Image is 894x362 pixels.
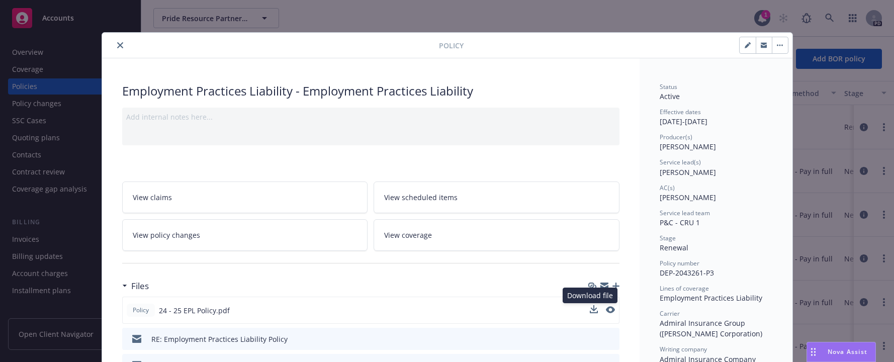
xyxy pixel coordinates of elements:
div: Drag to move [807,342,820,361]
div: Files [122,280,149,293]
span: View scheduled items [384,192,458,203]
span: View coverage [384,230,432,240]
span: Policy number [660,259,699,267]
span: Active [660,92,680,101]
button: download file [590,334,598,344]
h3: Files [131,280,149,293]
button: download file [590,305,598,313]
span: Service lead(s) [660,158,701,166]
button: Nova Assist [807,342,876,362]
span: Carrier [660,309,680,318]
span: Nova Assist [828,347,867,356]
span: 24 - 25 EPL Policy.pdf [159,305,230,316]
button: close [114,39,126,51]
a: View claims [122,182,368,213]
span: AC(s) [660,184,675,192]
span: Renewal [660,243,688,252]
span: P&C - CRU 1 [660,218,700,227]
button: preview file [606,334,615,344]
button: preview file [606,306,615,313]
span: View policy changes [133,230,200,240]
span: Producer(s) [660,133,692,141]
div: [DATE] - [DATE] [660,108,772,127]
span: Writing company [660,345,707,353]
span: Service lead team [660,209,710,217]
div: Employment Practices Liability - Employment Practices Liability [122,82,619,100]
span: Effective dates [660,108,701,116]
span: Policy [131,306,151,315]
div: Add internal notes here... [126,112,615,122]
span: Employment Practices Liability [660,293,762,303]
span: Lines of coverage [660,284,709,293]
button: download file [590,305,598,316]
button: preview file [606,305,615,316]
span: [PERSON_NAME] [660,193,716,202]
a: View policy changes [122,219,368,251]
span: Status [660,82,677,91]
a: View coverage [374,219,619,251]
span: View claims [133,192,172,203]
div: RE: Employment Practices Liability Policy [151,334,288,344]
span: DEP-2043261-P3 [660,268,714,278]
span: [PERSON_NAME] [660,142,716,151]
a: View scheduled items [374,182,619,213]
span: Policy [439,40,464,51]
span: Admiral Insurance Group ([PERSON_NAME] Corporation) [660,318,762,338]
div: Download file [563,288,617,303]
span: Stage [660,234,676,242]
span: [PERSON_NAME] [660,167,716,177]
